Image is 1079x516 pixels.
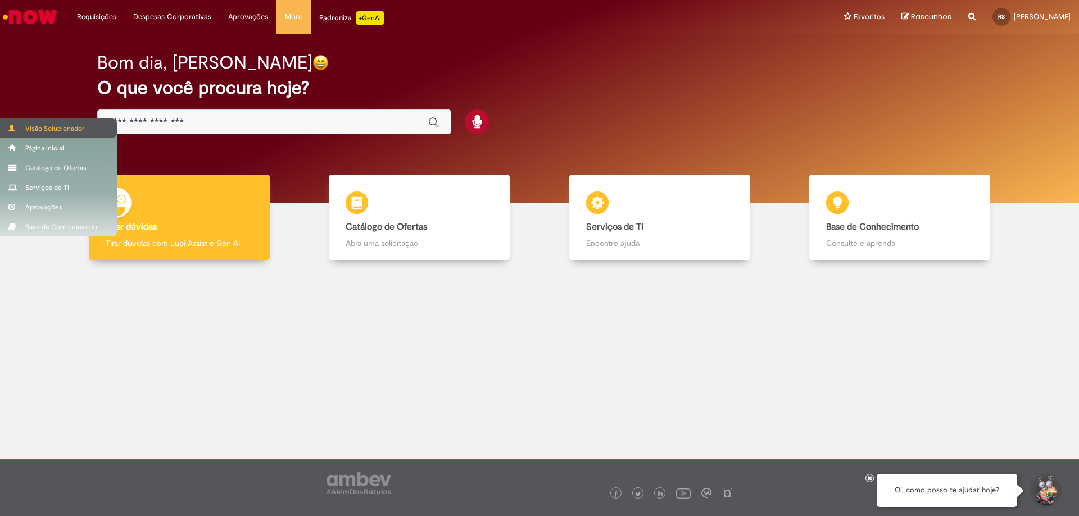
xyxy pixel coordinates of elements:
img: logo_footer_facebook.png [613,491,619,497]
h2: O que você procura hoje? [97,78,982,98]
a: Serviços de TI Encontre ajuda [539,175,780,261]
span: RS [998,13,1005,20]
b: Tirar dúvidas [106,221,157,232]
a: Tirar dúvidas Tirar dúvidas com Lupi Assist e Gen Ai [59,175,300,261]
span: Favoritos [854,11,885,22]
div: Padroniza [319,11,384,25]
button: Iniciar Conversa de Suporte [1028,474,1062,508]
p: +GenAi [356,11,384,25]
img: logo_footer_workplace.png [701,488,711,498]
img: logo_footer_ambev_rotulo_gray.png [327,472,391,494]
a: Base de Conhecimento Consulte e aprenda [780,175,1021,261]
span: [PERSON_NAME] [1014,12,1071,21]
img: happy-face.png [312,54,329,71]
b: Catálogo de Ofertas [346,221,427,232]
img: logo_footer_naosei.png [722,488,732,498]
img: logo_footer_linkedin.png [658,491,663,497]
b: Base de Conhecimento [826,221,919,232]
h2: Bom dia, [PERSON_NAME] [97,53,312,72]
b: Serviços de TI [586,221,643,232]
span: Rascunhos [911,11,951,22]
span: More [285,11,302,22]
p: Consulte e aprenda [826,238,973,249]
img: logo_footer_twitter.png [635,491,641,497]
p: Abra uma solicitação [346,238,493,249]
div: Oi, como posso te ajudar hoje? [877,474,1017,507]
a: Catálogo de Ofertas Abra uma solicitação [300,175,540,261]
span: Aprovações [228,11,268,22]
p: Tirar dúvidas com Lupi Assist e Gen Ai [106,238,253,249]
p: Encontre ajuda [586,238,733,249]
img: logo_footer_youtube.png [676,486,691,500]
img: ServiceNow [1,6,59,28]
span: Despesas Corporativas [133,11,211,22]
span: Requisições [77,11,116,22]
a: Rascunhos [901,12,951,22]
